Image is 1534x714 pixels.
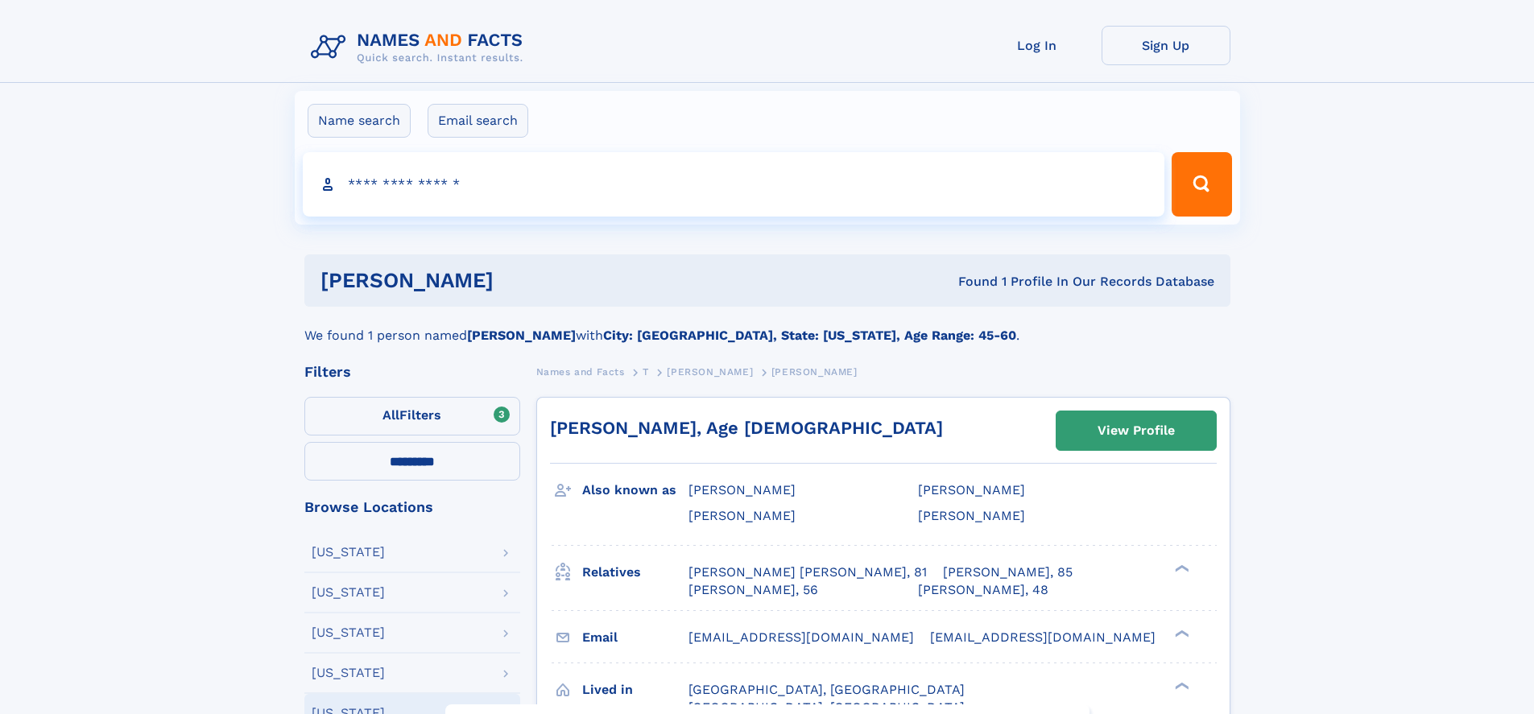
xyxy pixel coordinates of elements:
b: City: [GEOGRAPHIC_DATA], State: [US_STATE], Age Range: 45-60 [603,328,1016,343]
span: T [643,366,649,378]
div: Filters [304,365,520,379]
div: Found 1 Profile In Our Records Database [726,273,1214,291]
span: [PERSON_NAME] [688,482,796,497]
a: View Profile [1056,411,1216,450]
a: Names and Facts [536,361,625,382]
div: Browse Locations [304,500,520,514]
div: ❯ [1171,628,1190,638]
span: [PERSON_NAME] [771,366,858,378]
button: Search Button [1172,152,1231,217]
a: [PERSON_NAME], 56 [688,581,818,599]
div: [US_STATE] [312,626,385,639]
div: View Profile [1098,412,1175,449]
a: [PERSON_NAME], Age [DEMOGRAPHIC_DATA] [550,418,943,438]
span: [GEOGRAPHIC_DATA], [GEOGRAPHIC_DATA] [688,682,965,697]
span: [PERSON_NAME] [688,508,796,523]
a: [PERSON_NAME], 48 [918,581,1048,599]
img: Logo Names and Facts [304,26,536,69]
div: ❯ [1171,563,1190,573]
a: Sign Up [1102,26,1230,65]
label: Email search [428,104,528,138]
span: [PERSON_NAME] [667,366,753,378]
b: [PERSON_NAME] [467,328,576,343]
span: [EMAIL_ADDRESS][DOMAIN_NAME] [930,629,1156,645]
h3: Email [582,624,688,651]
span: [EMAIL_ADDRESS][DOMAIN_NAME] [688,629,914,645]
div: [US_STATE] [312,667,385,679]
div: ❯ [1171,680,1190,691]
span: [PERSON_NAME] [918,482,1025,497]
label: Filters [304,397,520,435]
a: [PERSON_NAME] [667,361,753,382]
h3: Relatives [582,559,688,586]
div: We found 1 person named with . [304,307,1230,345]
span: [PERSON_NAME] [918,508,1025,523]
label: Name search [308,104,411,138]
div: [US_STATE] [312,586,385,599]
a: [PERSON_NAME], 85 [943,563,1073,581]
h3: Also known as [582,477,688,504]
span: All [382,407,399,423]
div: [US_STATE] [312,546,385,559]
a: [PERSON_NAME] [PERSON_NAME], 81 [688,563,927,581]
a: T [643,361,649,382]
a: Log In [973,26,1102,65]
h3: Lived in [582,676,688,704]
input: search input [303,152,1165,217]
h1: [PERSON_NAME] [320,270,726,291]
